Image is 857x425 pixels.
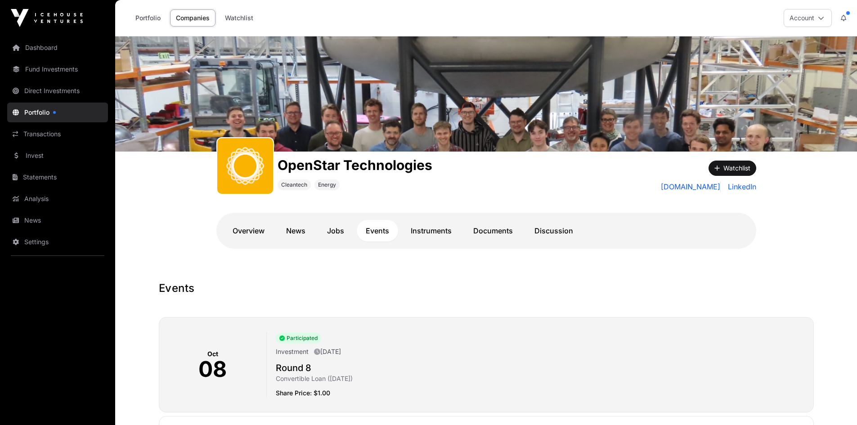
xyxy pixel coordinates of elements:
a: News [277,220,314,242]
h2: Round 8 [276,362,806,374]
a: Invest [7,146,108,166]
a: [DOMAIN_NAME] [661,181,721,192]
a: Watchlist [219,9,259,27]
p: Oct [207,349,218,358]
a: Transactions [7,124,108,144]
nav: Tabs [224,220,749,242]
button: Watchlist [709,161,756,176]
a: Portfolio [7,103,108,122]
a: Overview [224,220,274,242]
img: OpenStar Technologies [115,36,857,152]
p: 08 [198,358,227,380]
a: Jobs [318,220,353,242]
a: Documents [464,220,522,242]
a: Fund Investments [7,59,108,79]
span: Participated [276,333,321,344]
a: Direct Investments [7,81,108,101]
a: LinkedIn [724,181,756,192]
img: OpenStar.svg [221,142,269,190]
a: Companies [170,9,215,27]
a: Settings [7,232,108,252]
iframe: Chat Widget [812,382,857,425]
h1: OpenStar Technologies [278,157,432,173]
button: Account [784,9,832,27]
p: [DATE] [314,347,341,356]
p: Share Price: $1.00 [276,389,806,398]
img: Icehouse Ventures Logo [11,9,83,27]
a: Analysis [7,189,108,209]
a: Events [357,220,398,242]
a: News [7,210,108,230]
a: Discussion [525,220,582,242]
p: Convertible Loan ([DATE]) [276,374,806,383]
h1: Events [159,281,814,295]
p: Investment [276,347,309,356]
a: Statements [7,167,108,187]
span: Cleantech [281,181,307,188]
a: Dashboard [7,38,108,58]
span: Energy [318,181,336,188]
a: Portfolio [130,9,166,27]
a: Instruments [402,220,461,242]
